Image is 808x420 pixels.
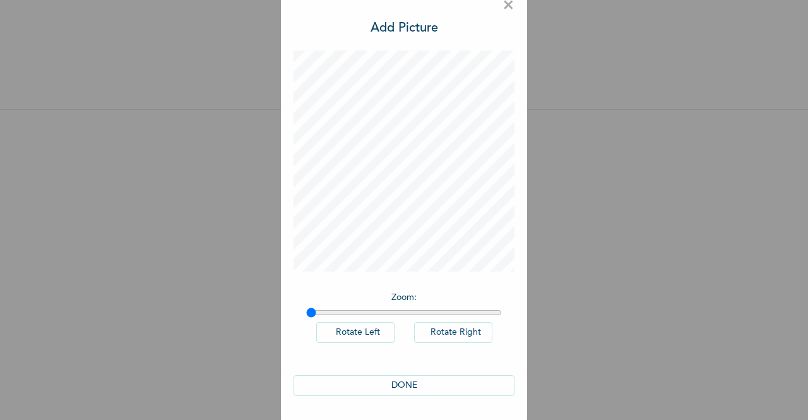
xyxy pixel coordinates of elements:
span: Please add a recent Passport Photograph [290,232,518,283]
button: DONE [294,375,514,396]
button: Rotate Right [414,322,492,343]
button: Rotate Left [316,322,395,343]
p: Zoom : [306,291,502,304]
h3: Add Picture [371,19,438,38]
